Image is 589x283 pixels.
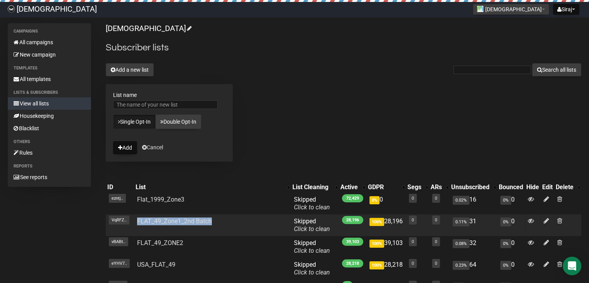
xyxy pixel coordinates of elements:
[431,183,442,191] div: ARs
[412,239,414,244] a: 0
[366,258,406,280] td: 28,218
[450,182,497,193] th: Unsubscribed: No sort applied, activate to apply an ascending sort
[453,239,469,248] span: 0.08%
[429,182,450,193] th: ARs: No sort applied, activate to apply an ascending sort
[294,204,330,211] a: Click to clean
[435,217,437,223] a: 0
[8,162,91,171] li: Reports
[497,258,525,280] td: 0
[542,183,553,191] div: Edit
[8,110,91,122] a: Housekeeping
[292,183,331,191] div: List Cleaning
[369,261,384,269] span: 100%
[294,247,330,254] a: Click to clean
[8,64,91,73] li: Templates
[8,88,91,97] li: Lists & subscribers
[366,193,406,214] td: 0
[8,171,91,183] a: See reports
[137,196,184,203] a: Flat_1999_Zone3
[541,182,554,193] th: Edit: No sort applied, sorting is disabled
[8,36,91,48] a: All campaigns
[113,141,137,154] button: Add
[406,182,429,193] th: Segs: No sort applied, activate to apply an ascending sort
[453,196,469,205] span: 0.02%
[137,217,212,225] a: FLAT_49_Zone1_2nd Batch
[477,6,483,12] img: 1.jpg
[556,183,574,191] div: Delete
[294,269,330,276] a: Click to clean
[368,183,398,191] div: GDPR
[106,41,581,55] h2: Subscriber lists
[451,183,489,191] div: Unsubscribed
[342,259,363,267] span: 28,218
[563,257,581,275] div: Open Intercom Messenger
[450,193,497,214] td: 16
[450,214,497,236] td: 31
[113,114,156,129] a: Single Opt-In
[500,239,511,248] span: 0%
[473,4,549,15] button: [DEMOGRAPHIC_DATA]
[435,261,437,266] a: 0
[500,217,511,226] span: 0%
[109,237,128,246] span: vBABt..
[294,225,330,233] a: Click to clean
[450,236,497,258] td: 32
[109,216,129,224] span: VqRFZ..
[107,183,132,191] div: ID
[137,239,183,247] a: FLAT_49_ZONE2
[137,261,175,268] a: USA_FLAT_49
[369,240,384,248] span: 100%
[8,5,15,12] img: 61ace9317f7fa0068652623cbdd82cc4
[8,122,91,135] a: Blacklist
[412,261,414,266] a: 0
[106,24,191,33] a: [DEMOGRAPHIC_DATA]
[450,258,497,280] td: 64
[109,194,126,203] span: ezntj..
[294,261,330,276] span: Skipped
[526,183,539,191] div: Hide
[497,214,525,236] td: 0
[134,182,291,193] th: List: No sort applied, activate to apply an ascending sort
[435,239,437,244] a: 0
[500,261,511,270] span: 0%
[553,4,579,15] button: Siraj
[366,182,406,193] th: GDPR: No sort applied, activate to apply an ascending sort
[412,196,414,201] a: 0
[500,196,511,205] span: 0%
[412,217,414,223] a: 0
[453,261,469,270] span: 0.23%
[294,239,330,254] span: Skipped
[294,196,330,211] span: Skipped
[106,63,154,76] button: Add a new list
[113,91,225,98] label: List name
[366,214,406,236] td: 28,196
[525,182,541,193] th: Hide: No sort applied, sorting is disabled
[339,182,366,193] th: Active: No sort applied, activate to apply an ascending sort
[294,217,330,233] span: Skipped
[340,183,359,191] div: Active
[8,147,91,159] a: Rules
[342,216,363,224] span: 28,196
[8,73,91,85] a: All templates
[291,182,339,193] th: List Cleaning: No sort applied, activate to apply an ascending sort
[497,182,525,193] th: Bounced: No sort applied, sorting is disabled
[497,236,525,258] td: 0
[532,63,581,76] button: Search all lists
[8,48,91,61] a: New campaign
[8,97,91,110] a: View all lists
[407,183,421,191] div: Segs
[136,183,283,191] div: List
[113,100,218,109] input: The name of your new list
[554,182,581,193] th: Delete: No sort applied, activate to apply an ascending sort
[366,236,406,258] td: 39,103
[342,194,363,202] span: 72,429
[8,27,91,36] li: Campaigns
[106,182,134,193] th: ID: No sort applied, sorting is disabled
[142,144,163,150] a: Cancel
[8,137,91,147] li: Others
[342,238,363,246] span: 39,103
[453,217,469,226] span: 0.11%
[155,114,201,129] a: Double Opt-In
[497,193,525,214] td: 0
[369,196,380,204] span: 0%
